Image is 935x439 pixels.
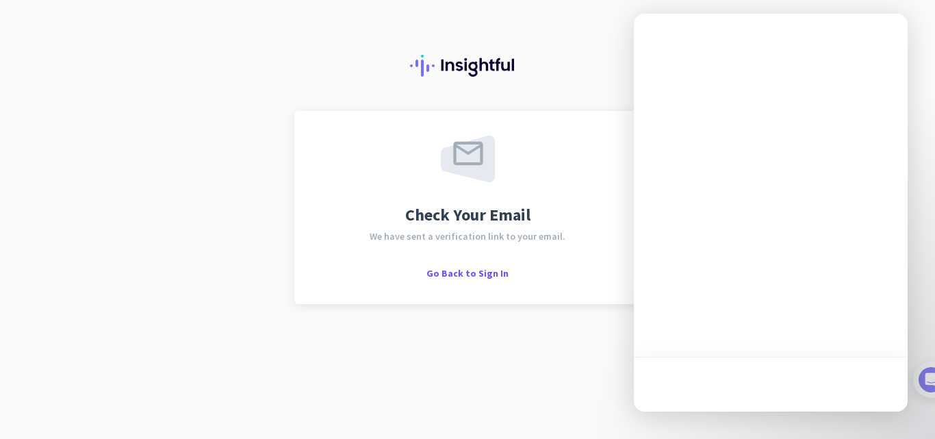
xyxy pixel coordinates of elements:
[410,55,525,77] img: Insightful
[370,231,565,241] span: We have sent a verification link to your email.
[405,207,530,223] span: Check Your Email
[441,136,495,182] img: email-sent
[426,267,509,279] span: Go Back to Sign In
